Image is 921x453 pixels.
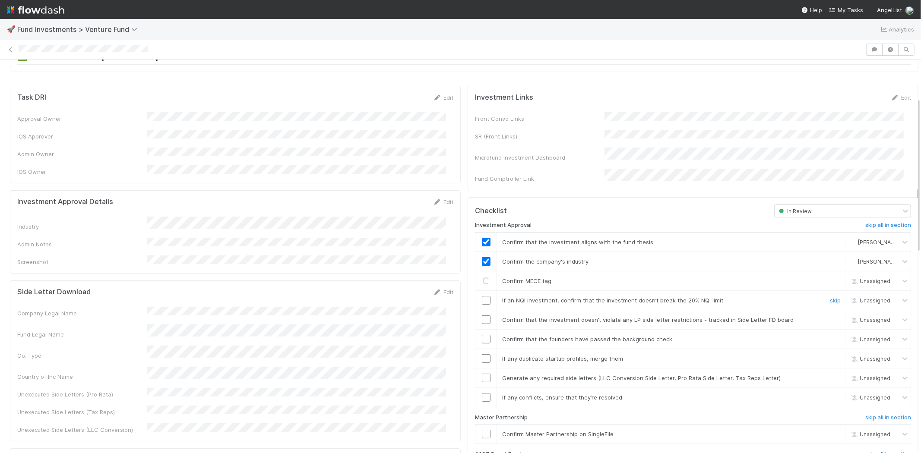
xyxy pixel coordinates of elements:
span: Confirm that the founders have passed the background check [502,336,672,343]
div: Front Convo Links [475,114,605,123]
img: avatar_1a1d5361-16dd-4910-a949-020dcd9f55a3.png [850,239,857,245]
span: 🚀 [7,25,16,33]
span: If any duplicate startup profiles, merge them [502,355,623,362]
div: Industry [17,222,147,231]
span: My Tasks [829,6,863,13]
div: Help [801,6,822,14]
span: Unassigned [849,374,890,381]
span: Unassigned [849,431,890,437]
span: AngelList [877,6,902,13]
h5: Investment Approval Details [17,198,113,206]
div: Fund Comptroller Link [475,174,605,183]
a: Edit [433,198,453,205]
a: Edit [891,94,911,101]
span: Unassigned [849,277,890,284]
span: If an NQI investment, confirm that the investment doesn’t break the 20% NQI limit [502,297,723,304]
a: skip all in section [865,222,911,232]
h6: skip all in section [865,222,911,229]
div: IOS Approver [17,132,147,141]
a: skip all in section [865,414,911,425]
a: Edit [433,289,453,296]
span: Generate any required side letters (LLC Conversion Side Letter, Pro Rata Side Letter, Tax Reps Le... [502,374,781,381]
span: [PERSON_NAME] [858,258,900,264]
h5: Investment Links [475,93,533,102]
div: Unexecuted Side Letters (Pro Rata) [17,390,147,399]
div: Admin Owner [17,150,147,158]
div: IOS Owner [17,167,147,176]
span: Confirm that the investment doesn’t violate any LP side letter restrictions - tracked in Side Let... [502,316,794,323]
span: Fund Investments > Venture Fund [17,25,142,34]
h5: Task DRI [17,93,46,102]
div: Screenshot [17,258,147,266]
span: Unassigned [849,297,890,303]
a: skip [830,297,841,304]
span: If any conflicts, ensure that they’re resolved [502,394,622,401]
div: Unexecuted Side Letters (Tax Reps) [17,408,147,416]
a: Edit [433,94,453,101]
div: Unexecuted Side Letters (LLC Conversion) [17,425,147,434]
h5: Side Letter Download [17,288,91,296]
span: In Review [777,208,812,214]
span: Unassigned [849,316,890,323]
div: Admin Notes [17,240,147,249]
div: Fund Legal Name [17,330,147,339]
div: Microfund Investment Dashboard [475,153,605,162]
h5: Checklist [475,207,507,215]
span: Unassigned [849,336,890,342]
span: Unassigned [849,394,890,400]
img: avatar_1a1d5361-16dd-4910-a949-020dcd9f55a3.png [850,258,857,265]
div: SR (Front Links) [475,132,605,141]
div: Co. Type [17,351,147,360]
span: Confirm MECE tag [502,277,551,284]
span: Confirm that the investment aligns with the fund thesis [502,239,653,245]
div: Approval Owner [17,114,147,123]
h6: skip all in section [865,414,911,421]
span: Unassigned [849,355,890,362]
div: Company Legal Name [17,309,147,318]
h6: Master Partnership [475,414,528,421]
a: My Tasks [829,6,863,14]
div: Country of Inc Name [17,372,147,381]
h6: Investment Approval [475,222,532,229]
a: Analytics [880,24,914,35]
img: avatar_1a1d5361-16dd-4910-a949-020dcd9f55a3.png [905,6,914,15]
span: Confirm Master Partnership on SingleFile [502,431,614,437]
img: logo-inverted-e16ddd16eac7371096b0.svg [7,3,64,17]
span: Confirm the company's industry [502,258,589,265]
span: [PERSON_NAME] [858,239,900,245]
